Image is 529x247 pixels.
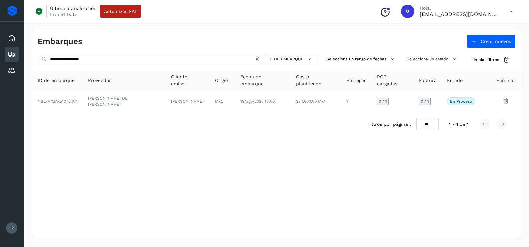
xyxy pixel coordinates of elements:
button: Selecciona un estado [404,54,461,65]
div: Inicio [5,31,19,46]
span: Filtros por página : [367,121,411,128]
p: Invalid Date [50,11,77,17]
span: Estado [447,77,463,84]
span: ID de embarque [268,56,304,62]
span: Costo planificado [296,73,336,87]
span: Actualizar SAT [104,9,137,14]
h4: Embarques [38,37,82,46]
span: NBL/MX.MX51072404 [38,99,78,104]
button: Crear nuevos [467,34,515,48]
span: 19/ago/2025 18:00 [240,99,275,104]
button: ID de embarque [266,54,315,64]
span: Eliminar [496,77,515,84]
span: POD cargadas [377,73,408,87]
span: Factura [419,77,437,84]
div: Proveedores [5,63,19,78]
span: Fecha de embarque [240,73,285,87]
span: 1 - 1 de 1 [449,121,469,128]
div: Embarques [5,47,19,62]
span: Crear nuevos [481,39,511,44]
td: 1 [341,90,372,113]
span: Origen [215,77,230,84]
span: Limpiar filtros [471,57,499,63]
p: En proceso [450,99,472,104]
span: 0 / 1 [379,99,387,103]
button: Limpiar filtros [466,54,515,66]
p: Hola, [420,5,499,11]
span: Cliente emisor [171,73,204,87]
button: Selecciona un rango de fechas [324,54,399,65]
td: $34,600.00 MXN [291,90,341,113]
button: Actualizar SAT [100,5,141,18]
span: Entregas [346,77,366,84]
span: 0 / 1 [421,99,429,103]
td: [PERSON_NAME] DE [PERSON_NAME] [83,90,166,113]
p: Última actualización [50,5,97,11]
td: MXC [210,90,235,113]
span: ID de embarque [38,77,75,84]
p: vaymartinez@niagarawater.com [420,11,499,17]
span: Proveedor [88,77,111,84]
td: [PERSON_NAME] [166,90,210,113]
